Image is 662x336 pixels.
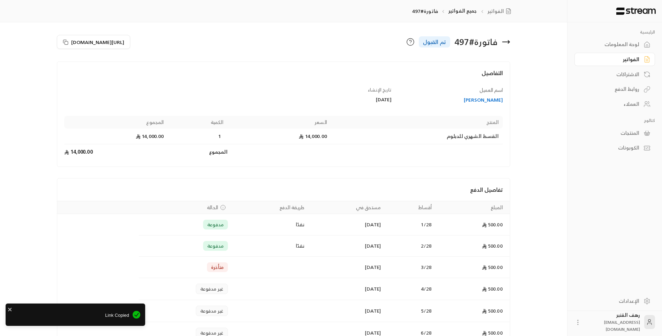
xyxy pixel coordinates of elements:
button: [URL][DOMAIN_NAME] [57,35,130,49]
td: 500.00 [436,300,509,322]
td: 500.00 [436,257,509,278]
th: أقساط [385,201,436,214]
a: الفواتير [574,53,655,66]
span: الحالة [207,204,218,211]
nav: breadcrumb [412,7,514,15]
span: غير مدفوعة [200,307,224,314]
a: العملاء [574,97,655,111]
td: القسط الشهري للدبلوم [331,129,503,144]
td: 500.00 [436,214,509,235]
div: الكوبونات [583,144,639,151]
td: نقدًا [232,214,309,235]
h4: تفاصيل الدفع [64,185,503,194]
a: [PERSON_NAME] [398,96,503,103]
td: [DATE] [309,278,385,300]
table: Products [64,116,503,160]
td: 3 / 28 [385,257,436,278]
span: متأخرة [211,264,224,271]
p: فاتورة#497 [412,8,438,15]
a: الكوبونات [574,141,655,155]
td: 1 / 28 [385,214,436,235]
a: المنتجات [574,126,655,140]
td: 2 / 28 [385,235,436,257]
a: الإعدادات [574,294,655,308]
th: المجموع [64,116,168,129]
a: جميع الفواتير [448,6,477,15]
span: 1 [216,133,223,140]
span: مدفوعة [207,242,224,249]
h4: التفاصيل [64,69,503,84]
th: المبلغ [436,201,509,214]
span: اسم العميل [479,86,503,94]
td: المجموع [168,144,227,160]
a: الاشتراكات [574,67,655,81]
p: الرئيسية [574,29,655,35]
th: المنتج [331,116,503,129]
span: غير مدفوعة [200,285,224,292]
a: لوحة المعلومات [574,38,655,51]
div: فاتورة # 497 [454,36,498,48]
th: طريقة الدفع [232,201,309,214]
div: روابط الدفع [583,86,639,93]
div: رهف القنبر [586,312,640,333]
td: 14,000.00 [228,129,331,144]
td: 14,000.00 [64,144,168,160]
td: [DATE] [309,257,385,278]
td: [DATE] [309,300,385,322]
div: لوحة المعلومات [583,41,639,48]
td: نقدًا [232,235,309,257]
div: الإعدادات [583,298,639,305]
div: [DATE] [287,96,392,103]
td: 14,000.00 [64,129,168,144]
th: السعر [228,116,331,129]
span: [EMAIL_ADDRESS][DOMAIN_NAME] [604,319,640,333]
td: [DATE] [309,235,385,257]
td: 5 / 28 [385,300,436,322]
td: 500.00 [436,235,509,257]
td: [DATE] [309,214,385,235]
div: الاشتراكات [583,71,639,78]
th: الكمية [168,116,227,129]
span: [URL][DOMAIN_NAME] [71,38,124,46]
div: العملاء [583,101,639,108]
span: Link Copied [10,312,129,319]
a: الفواتير [488,8,514,15]
th: مستحق في [309,201,385,214]
img: Logo [616,7,656,15]
span: مدفوعة [207,221,224,228]
p: كتالوج [574,118,655,123]
a: روابط الدفع [574,82,655,96]
td: 4 / 28 [385,278,436,300]
div: الفواتير [583,56,639,63]
div: المنتجات [583,130,639,137]
span: تم القبول [423,38,446,46]
button: close [8,306,13,313]
td: 500.00 [436,278,509,300]
span: تاريخ الإنشاء [368,86,392,94]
